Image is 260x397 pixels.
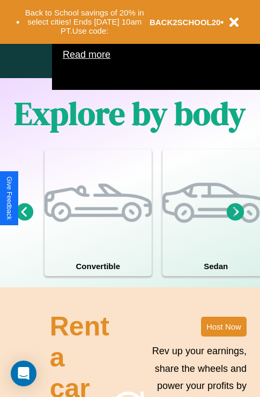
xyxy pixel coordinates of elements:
[5,177,13,220] div: Give Feedback
[11,361,36,386] div: Open Intercom Messenger
[14,91,246,135] h1: Explore by body
[20,5,150,39] button: Back to School savings of 20% in select cities! Ends [DATE] 10am PT.Use code:
[44,256,152,276] h4: Convertible
[150,18,221,27] b: BACK2SCHOOL20
[201,317,247,337] button: Host Now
